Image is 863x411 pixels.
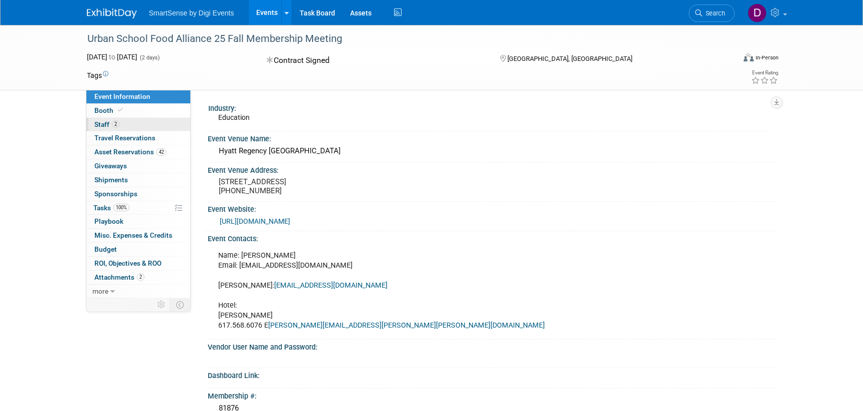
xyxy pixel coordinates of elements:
[86,187,190,201] a: Sponsorships
[86,229,190,242] a: Misc. Expenses & Credits
[94,134,155,142] span: Travel Reservations
[94,259,161,267] span: ROI, Objectives & ROO
[86,285,190,298] a: more
[94,106,125,114] span: Booth
[274,281,388,290] a: [EMAIL_ADDRESS][DOMAIN_NAME]
[156,148,166,156] span: 42
[94,162,127,170] span: Giveaways
[702,9,725,17] span: Search
[220,217,290,225] a: [URL][DOMAIN_NAME]
[86,173,190,187] a: Shipments
[86,271,190,284] a: Attachments2
[208,163,776,175] div: Event Venue Address:
[86,118,190,131] a: Staff2
[92,287,108,295] span: more
[86,257,190,270] a: ROI, Objectives & ROO
[86,131,190,145] a: Travel Reservations
[676,52,779,67] div: Event Format
[86,90,190,103] a: Event Information
[86,243,190,256] a: Budget
[87,70,108,80] td: Tags
[86,104,190,117] a: Booth
[94,148,166,156] span: Asset Reservations
[84,30,720,48] div: Urban School Food Alliance 25 Fall Membership Meeting
[112,120,119,128] span: 2
[87,8,137,18] img: ExhibitDay
[208,202,776,214] div: Event Website:
[215,143,769,159] div: Hyatt Regency [GEOGRAPHIC_DATA]
[208,231,776,244] div: Event Contacts:
[137,273,144,281] span: 2
[87,53,137,61] span: [DATE] [DATE]
[139,54,160,61] span: (2 days)
[86,215,190,228] a: Playbook
[94,190,137,198] span: Sponsorships
[755,54,779,61] div: In-Person
[208,389,776,401] div: Membership #:
[149,9,234,17] span: SmartSense by Digi Events
[208,368,776,381] div: Dashboard Link:
[264,52,484,69] div: Contract Signed
[208,340,776,352] div: Vendor User Name and Password:
[113,204,129,211] span: 100%
[208,101,772,113] div: Industry:
[118,107,123,113] i: Booth reservation complete
[94,176,128,184] span: Shipments
[86,159,190,173] a: Giveaways
[211,246,665,336] div: Name: [PERSON_NAME] Email: [EMAIL_ADDRESS][DOMAIN_NAME] [PERSON_NAME]: Hotel: [PERSON_NAME] 617.5...
[94,92,150,100] span: Event Information
[94,231,172,239] span: Misc. Expenses & Credits
[219,177,433,195] pre: [STREET_ADDRESS] [PHONE_NUMBER]
[208,131,776,144] div: Event Venue Name:
[748,3,767,22] img: Dan Tiernan
[218,113,250,121] span: Education
[86,201,190,215] a: Tasks100%
[94,273,144,281] span: Attachments
[170,298,191,311] td: Toggle Event Tabs
[507,55,632,62] span: [GEOGRAPHIC_DATA], [GEOGRAPHIC_DATA]
[94,120,119,128] span: Staff
[751,70,778,75] div: Event Rating
[94,217,123,225] span: Playbook
[93,204,129,212] span: Tasks
[94,245,117,253] span: Budget
[153,298,170,311] td: Personalize Event Tab Strip
[107,53,117,61] span: to
[744,53,754,61] img: Format-Inperson.png
[268,321,545,330] a: [PERSON_NAME][EMAIL_ADDRESS][PERSON_NAME][PERSON_NAME][DOMAIN_NAME]
[689,4,735,22] a: Search
[86,145,190,159] a: Asset Reservations42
